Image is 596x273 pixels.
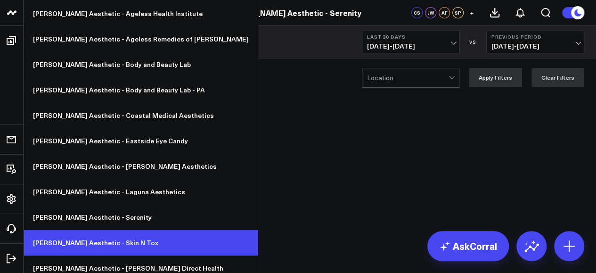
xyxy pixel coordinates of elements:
[24,128,258,154] a: [PERSON_NAME] Aesthetic - Eastside Eye Candy
[367,34,455,40] b: Last 30 Days
[362,31,460,53] button: Last 30 Days[DATE]-[DATE]
[24,77,258,103] a: [PERSON_NAME] Aesthetic - Body and Beauty Lab - PA
[223,8,361,18] a: [PERSON_NAME] Aesthetic - Serenity
[531,68,584,87] button: Clear Filters
[24,154,258,179] a: [PERSON_NAME] Aesthetic - [PERSON_NAME] Aesthetics
[24,205,258,230] a: [PERSON_NAME] Aesthetic - Serenity
[469,68,522,87] button: Apply Filters
[491,34,579,40] b: Previous Period
[425,7,436,18] div: JW
[24,179,258,205] a: [PERSON_NAME] Aesthetic - Laguna Aesthetics
[24,1,258,26] a: [PERSON_NAME] Aesthetic - Ageless Health Institute
[427,231,509,261] a: AskCorral
[491,42,579,50] span: [DATE] - [DATE]
[465,39,482,45] div: VS
[466,7,477,18] button: +
[24,103,258,128] a: [PERSON_NAME] Aesthetic - Coastal Medical Aesthetics
[470,9,474,16] span: +
[452,7,464,18] div: SP
[367,42,455,50] span: [DATE] - [DATE]
[24,52,258,77] a: [PERSON_NAME] Aesthetic - Body and Beauty Lab
[24,230,258,256] a: [PERSON_NAME] Aesthetic - Skin N Tox
[439,7,450,18] div: AF
[486,31,584,53] button: Previous Period[DATE]-[DATE]
[24,26,258,52] a: [PERSON_NAME] Aesthetic - Ageless Remedies of [PERSON_NAME]
[411,7,423,18] div: CS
